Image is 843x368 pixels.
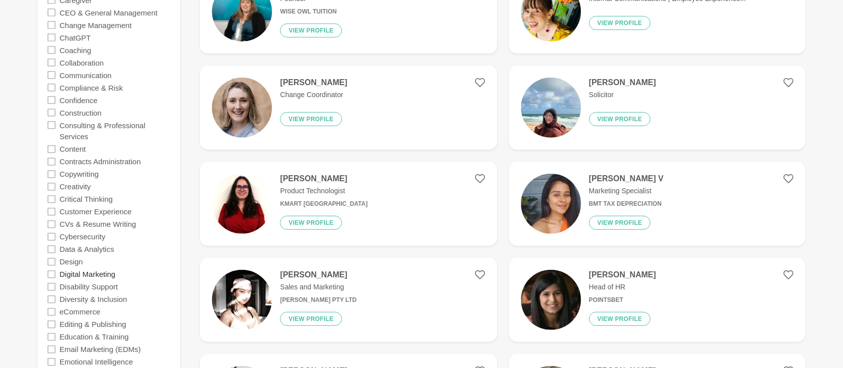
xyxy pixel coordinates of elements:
label: Communication [59,69,111,81]
h4: [PERSON_NAME] [280,174,367,184]
img: 7ca197b7280667f3ade55fbc12832dd1d200de21-430x430.jpg [212,78,272,138]
img: d84f4935839b754279dca6d42f1898252b6c2d5b-1079x1072.jpg [212,174,272,234]
img: 9219f9d1eb9592de2e9dd2e84b0174afe0ba543b-148x148.jpg [521,270,581,330]
h6: PointsBet [589,296,656,304]
label: Editing & Publishing [59,318,126,330]
label: Coaching [59,44,91,56]
a: [PERSON_NAME]Product TechnologistKmart [GEOGRAPHIC_DATA]View profile [200,162,496,246]
h6: Wise Owl Tuition [280,8,347,16]
a: [PERSON_NAME]Sales and Marketing[PERSON_NAME] Pty LTDView profile [200,258,496,342]
label: Customer Experience [59,205,131,218]
h6: [PERSON_NAME] Pty LTD [280,296,356,304]
label: eCommerce [59,305,100,318]
button: View profile [589,16,651,30]
button: View profile [280,216,342,230]
label: CVs & Resume Writing [59,218,136,230]
label: Confidence [59,94,97,106]
a: [PERSON_NAME]Head of HRPointsBetView profile [509,258,805,342]
label: Diversity & Inclusion [59,293,127,305]
label: Contracts Administration [59,155,141,168]
label: ChatGPT [59,31,91,44]
h6: Kmart [GEOGRAPHIC_DATA] [280,200,367,208]
img: 204927219e80babbbf609dd24b40e5d814a64020-1152x1440.webp [521,174,581,234]
button: View profile [280,312,342,326]
label: Creativity [59,180,91,193]
p: Head of HR [589,282,656,292]
label: Consulting & Professional Services [59,119,170,143]
label: Cybersecurity [59,230,105,243]
h4: [PERSON_NAME] [280,270,356,280]
p: Change Coordinator [280,90,347,100]
a: [PERSON_NAME]Change CoordinatorView profile [200,66,496,150]
a: [PERSON_NAME] VMarketing SpecialistBMT Tax DepreciationView profile [509,162,805,246]
p: Marketing Specialist [589,186,663,196]
h4: [PERSON_NAME] V [589,174,663,184]
img: b1a2a92873384f447e16a896c02c3273cbd04480-1608x1608.jpg [212,270,272,330]
p: Sales and Marketing [280,282,356,292]
img: 2749465ab56a6046c1c1b958f3db718fe9215195-1440x1800.jpg [521,78,581,138]
p: Product Technologist [280,186,367,196]
h6: BMT Tax Depreciation [589,200,663,208]
a: [PERSON_NAME]SolicitorView profile [509,66,805,150]
button: View profile [280,112,342,126]
label: CEO & General Management [59,6,157,19]
h4: [PERSON_NAME] [589,270,656,280]
label: Construction [59,106,101,119]
label: Digital Marketing [59,268,115,280]
label: Emotional Intelligence [59,355,133,368]
h4: [PERSON_NAME] [280,78,347,88]
label: Compliance & Risk [59,81,123,94]
label: Email Marketing (EDMs) [59,343,141,355]
label: Collaboration [59,56,103,69]
label: Education & Training [59,330,128,343]
button: View profile [589,112,651,126]
button: View profile [589,312,651,326]
label: Critical Thinking [59,193,112,205]
label: Design [59,255,83,268]
label: Change Management [59,19,131,31]
label: Copywriting [59,168,98,180]
label: Disability Support [59,280,118,293]
button: View profile [589,216,651,230]
label: Data & Analytics [59,243,114,255]
label: Content [59,143,86,155]
h4: [PERSON_NAME] [589,78,656,88]
p: Solicitor [589,90,656,100]
button: View profile [280,24,342,38]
